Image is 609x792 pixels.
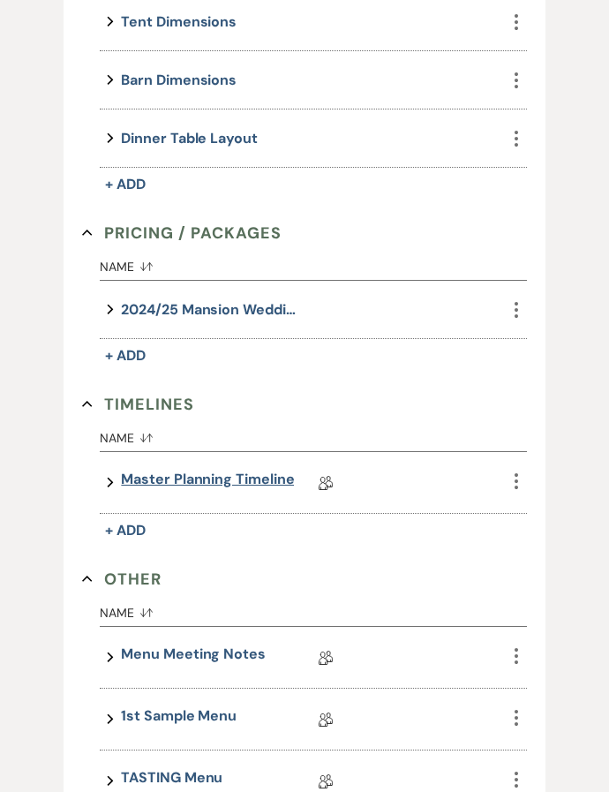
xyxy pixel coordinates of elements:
[121,469,294,496] a: Master Planning Timeline
[121,10,237,34] button: Tent Dimensions
[100,126,121,150] button: expand
[100,705,121,733] button: expand
[100,246,505,280] button: Name
[100,592,505,626] button: Name
[105,521,146,539] span: + Add
[82,220,282,246] button: Pricing / Packages
[100,298,121,321] button: expand
[100,418,505,451] button: Name
[82,566,162,592] button: Other
[121,298,297,321] button: 2024/25 Mansion Weddings
[121,644,266,671] a: Menu Meeting Notes
[100,644,121,671] button: expand
[121,126,257,150] button: Dinner Table Layout
[100,68,121,92] button: expand
[100,343,151,368] button: + Add
[121,705,237,733] a: 1st Sample Menu
[82,391,194,418] button: Timelines
[105,175,146,193] span: + Add
[105,346,146,365] span: + Add
[100,469,121,496] button: expand
[100,518,151,543] button: + Add
[100,10,121,34] button: expand
[121,68,237,92] button: Barn Dimensions
[100,172,151,197] button: + Add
